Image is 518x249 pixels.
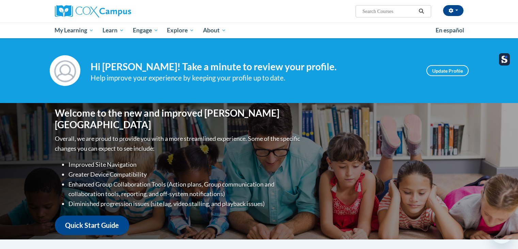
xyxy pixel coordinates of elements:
div: Main menu [45,23,474,38]
span: Learn [103,26,124,34]
a: Quick Start Guide [55,216,129,235]
li: Diminished progression issues (site lag, video stalling, and playback issues) [68,199,302,209]
i:  [418,9,424,14]
a: En español [431,23,469,38]
img: Profile Image [50,55,80,86]
span: About [203,26,226,34]
div: Help improve your experience by keeping your profile up to date. [91,72,416,84]
span: Engage [133,26,158,34]
li: Greater Device Compatibility [68,170,302,179]
a: Cox Campus [55,5,184,17]
span: Explore [167,26,194,34]
button: Account Settings [443,5,464,16]
span: En español [436,27,464,34]
h4: Hi [PERSON_NAME]! Take a minute to review your profile. [91,61,416,73]
button: Search [416,7,426,15]
li: Improved Site Navigation [68,160,302,170]
h1: Welcome to the new and improved [PERSON_NAME][GEOGRAPHIC_DATA] [55,107,302,130]
a: Learn [98,23,128,38]
span: My Learning [54,26,94,34]
a: Update Profile [426,65,469,76]
a: Explore [162,23,199,38]
a: About [199,23,231,38]
p: Overall, we are proud to provide you with a more streamlined experience. Some of the specific cha... [55,134,302,153]
li: Enhanced Group Collaboration Tools (Action plans, Group communication and collaboration tools, re... [68,179,302,199]
img: Cox Campus [55,5,131,17]
iframe: Button to launch messaging window [491,222,513,244]
a: My Learning [50,23,98,38]
a: Engage [128,23,163,38]
input: Search Courses [362,7,416,15]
